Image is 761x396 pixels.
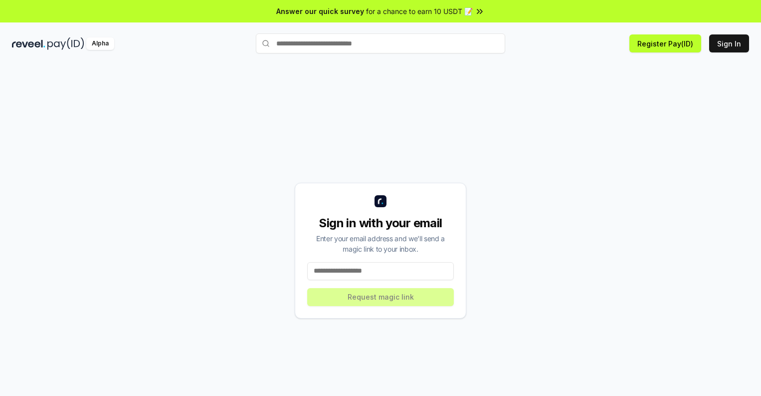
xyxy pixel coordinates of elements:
button: Register Pay(ID) [629,34,701,52]
button: Sign In [709,34,749,52]
span: Answer our quick survey [276,6,364,16]
span: for a chance to earn 10 USDT 📝 [366,6,473,16]
img: pay_id [47,37,84,50]
div: Alpha [86,37,114,50]
img: logo_small [375,195,386,207]
img: reveel_dark [12,37,45,50]
div: Sign in with your email [307,215,454,231]
div: Enter your email address and we’ll send a magic link to your inbox. [307,233,454,254]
